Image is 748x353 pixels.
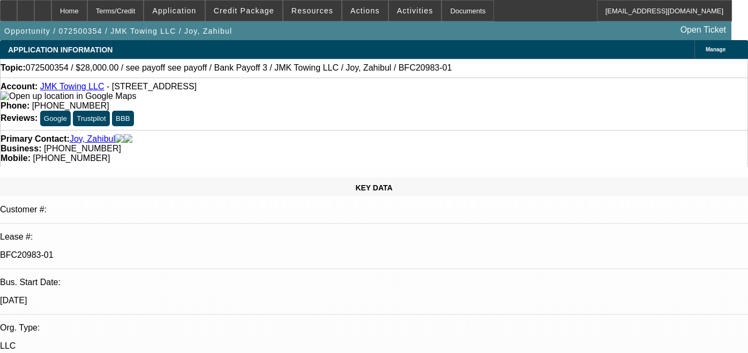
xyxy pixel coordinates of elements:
[389,1,442,21] button: Activities
[1,63,26,73] strong: Topic:
[706,47,725,52] span: Manage
[70,134,115,144] a: Joy, Zahibul
[73,111,109,126] button: Trustpilot
[112,111,134,126] button: BBB
[1,134,70,144] strong: Primary Contact:
[350,6,380,15] span: Actions
[124,134,132,144] img: linkedin-icon.png
[1,101,29,110] strong: Phone:
[397,6,433,15] span: Activities
[44,144,121,153] span: [PHONE_NUMBER]
[8,45,113,54] span: APPLICATION INFORMATION
[115,134,124,144] img: facebook-icon.png
[1,144,41,153] strong: Business:
[32,101,109,110] span: [PHONE_NUMBER]
[355,183,392,192] span: KEY DATA
[214,6,274,15] span: Credit Package
[1,91,136,101] a: View Google Maps
[33,154,110,163] span: [PHONE_NUMBER]
[1,82,38,91] strong: Account:
[283,1,341,21] button: Resources
[676,21,730,39] a: Open Ticket
[26,63,452,73] span: 072500354 / $28,000.00 / see payoff see payoff / Bank Payoff 3 / JMK Towing LLC / Joy, Zahibul / ...
[144,1,204,21] button: Application
[1,154,31,163] strong: Mobile:
[40,82,104,91] a: JMK Towing LLC
[40,111,71,126] button: Google
[1,113,38,122] strong: Reviews:
[291,6,333,15] span: Resources
[107,82,197,91] span: - [STREET_ADDRESS]
[206,1,282,21] button: Credit Package
[1,91,136,101] img: Open up location in Google Maps
[4,27,232,35] span: Opportunity / 072500354 / JMK Towing LLC / Joy, Zahibul
[152,6,196,15] span: Application
[342,1,388,21] button: Actions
